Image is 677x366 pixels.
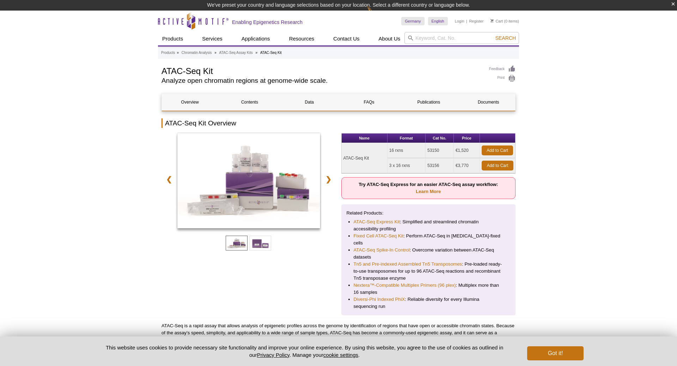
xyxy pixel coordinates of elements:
[323,352,358,358] button: cookie settings
[354,282,504,296] li: : Multiplex more than 16 samples
[454,158,480,173] td: €3,770
[182,50,212,56] a: Chromatin Analysis
[354,296,405,303] a: Diversi-Phi Indexed PhiX
[489,75,516,82] a: Print
[329,32,364,45] a: Contact Us
[401,17,424,25] a: Germany
[359,182,498,194] strong: Try ATAC-Seq Express for an easier ATAC-Seq assay workflow:
[354,247,410,254] a: ATAC-Seq Spike-In Control
[416,189,441,194] a: Learn More
[177,133,320,228] img: ATAC-Seq Kit
[161,65,482,76] h1: ATAC-Seq Kit
[161,171,177,187] a: ❮
[354,296,504,310] li: : Reliable diversity for every Illumina sequencing run
[490,19,494,23] img: Your Cart
[426,158,454,173] td: 53156
[388,158,426,173] td: 3 x 16 rxns
[158,32,187,45] a: Products
[161,77,482,84] h2: Analyze open chromatin regions at genome-wide scale.
[162,94,218,111] a: Overview
[455,19,464,24] a: Login
[281,94,337,111] a: Data
[493,35,518,41] button: Search
[490,17,519,25] li: (0 items)
[388,134,426,143] th: Format
[354,282,456,289] a: Nextera™-Compatible Multiplex Primers (96 plex)
[404,32,519,44] input: Keyword, Cat. No.
[177,51,179,55] li: »
[454,134,480,143] th: Price
[367,5,386,22] img: Change Here
[454,143,480,158] td: €1,520
[342,134,388,143] th: Name
[401,94,457,111] a: Publications
[354,232,504,247] li: : Perform ATAC-Seq in [MEDICAL_DATA]-fixed cells
[93,344,516,359] p: This website uses cookies to provide necessary site functionality and improve your online experie...
[260,51,282,55] li: ATAC-Seq Kit
[256,51,258,55] li: »
[428,17,448,25] a: English
[161,50,175,56] a: Products
[321,171,336,187] a: ❯
[426,134,454,143] th: Cat No.
[219,50,253,56] a: ATAC-Seq Assay Kits
[232,19,303,25] h2: Enabling Epigenetics Research
[221,94,277,111] a: Contents
[285,32,319,45] a: Resources
[161,118,516,128] h2: ATAC-Seq Kit Overview
[354,247,504,261] li: : Overcome variation between ATAC-Seq datasets
[177,133,320,230] a: ATAC-Seq Kit
[342,143,388,173] td: ATAC-Seq Kit
[354,218,400,225] a: ATAC-Seq Express Kit
[461,94,517,111] a: Documents
[482,145,513,155] a: Add to Cart
[466,17,467,25] li: |
[198,32,227,45] a: Services
[469,19,483,24] a: Register
[426,143,454,158] td: 53150
[527,346,584,360] button: Got it!
[161,322,516,343] p: ATAC-Seq is a rapid assay that allows analysis of epigenetic profiles across the genome by identi...
[237,32,274,45] a: Applications
[374,32,405,45] a: About Us
[482,161,513,170] a: Add to Cart
[354,261,504,282] li: : Pre-loaded ready-to-use transposomes for up to 96 ATAC-Seq reactions and recombinant Tn5 transp...
[495,35,516,41] span: Search
[388,143,426,158] td: 16 rxns
[347,210,511,217] p: Related Products:
[214,51,216,55] li: »
[489,65,516,73] a: Feedback
[257,352,289,358] a: Privacy Policy
[354,218,504,232] li: : Simplified and streamlined chromatin accessibility profiling
[354,232,404,240] a: Fixed Cell ATAC-Seq Kit
[490,19,503,24] a: Cart
[341,94,397,111] a: FAQs
[354,261,462,268] a: Tn5 and Pre-indexed Assembled Tn5 Transposomes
